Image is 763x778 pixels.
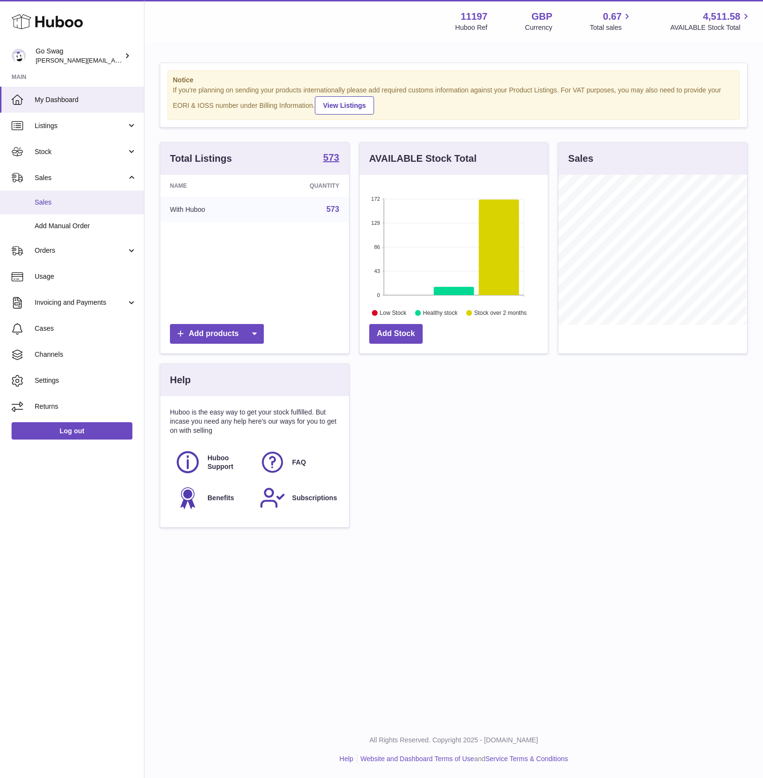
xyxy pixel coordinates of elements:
[461,10,488,23] strong: 11197
[326,205,339,213] a: 573
[371,220,380,226] text: 129
[369,324,423,344] a: Add Stock
[423,310,458,316] text: Healthy stock
[568,152,593,165] h3: Sales
[531,10,552,23] strong: GBP
[35,272,137,281] span: Usage
[374,244,380,250] text: 86
[35,121,127,130] span: Listings
[173,76,735,85] strong: Notice
[35,324,137,333] span: Cases
[357,754,568,764] li: and
[603,10,622,23] span: 0.67
[12,49,26,63] img: leigh@goswag.com
[315,96,374,115] a: View Listings
[369,152,477,165] h3: AVAILABLE Stock Total
[670,10,751,32] a: 4,511.58 AVAILABLE Stock Total
[175,449,250,475] a: Huboo Support
[35,298,127,307] span: Invoicing and Payments
[35,376,137,385] span: Settings
[35,221,137,231] span: Add Manual Order
[175,485,250,511] a: Benefits
[703,10,740,23] span: 4,511.58
[371,196,380,202] text: 172
[152,736,755,745] p: All Rights Reserved. Copyright 2025 - [DOMAIN_NAME]
[160,175,260,197] th: Name
[292,493,337,503] span: Subscriptions
[377,292,380,298] text: 0
[35,173,127,182] span: Sales
[207,454,249,472] span: Huboo Support
[525,23,553,32] div: Currency
[474,310,527,316] text: Stock over 2 months
[323,153,339,164] a: 573
[259,485,335,511] a: Subscriptions
[36,47,122,65] div: Go Swag
[670,23,751,32] span: AVAILABLE Stock Total
[170,408,339,435] p: Huboo is the easy way to get your stock fulfilled. But incase you need any help here's our ways f...
[590,23,633,32] span: Total sales
[160,197,260,222] td: With Huboo
[173,86,735,115] div: If you're planning on sending your products internationally please add required customs informati...
[36,56,193,64] span: [PERSON_NAME][EMAIL_ADDRESS][DOMAIN_NAME]
[35,350,137,359] span: Channels
[170,152,232,165] h3: Total Listings
[485,755,568,763] a: Service Terms & Conditions
[292,458,306,467] span: FAQ
[455,23,488,32] div: Huboo Ref
[35,246,127,255] span: Orders
[207,493,234,503] span: Benefits
[380,310,407,316] text: Low Stock
[35,402,137,411] span: Returns
[170,324,264,344] a: Add products
[12,422,132,440] a: Log out
[590,10,633,32] a: 0.67 Total sales
[35,198,137,207] span: Sales
[259,449,335,475] a: FAQ
[374,268,380,274] text: 43
[361,755,474,763] a: Website and Dashboard Terms of Use
[339,755,353,763] a: Help
[323,153,339,162] strong: 573
[35,95,137,104] span: My Dashboard
[35,147,127,156] span: Stock
[260,175,349,197] th: Quantity
[170,374,191,387] h3: Help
